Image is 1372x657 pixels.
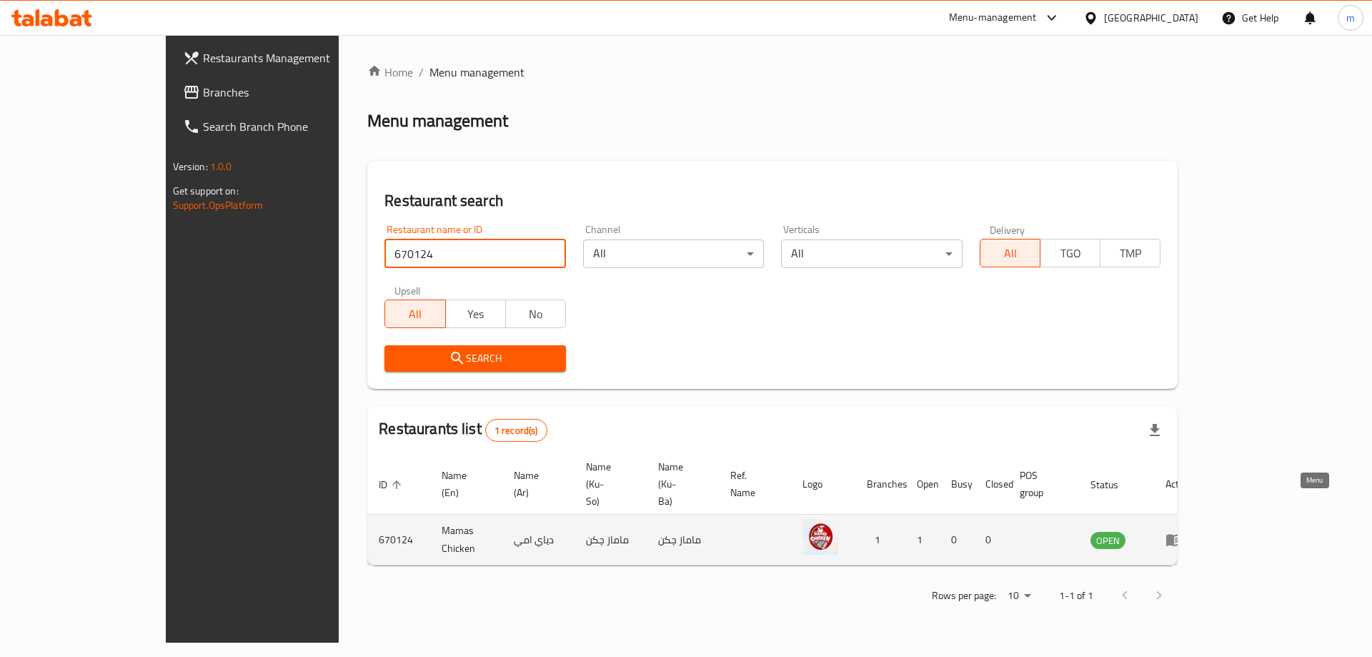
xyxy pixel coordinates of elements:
span: TMP [1106,243,1155,264]
button: No [505,300,566,328]
th: Closed [974,454,1008,515]
table: enhanced table [367,454,1203,565]
nav: breadcrumb [367,64,1178,81]
td: 1 [855,515,905,565]
a: Branches [171,75,395,109]
input: Search for restaurant name or ID.. [384,239,566,268]
div: Total records count [485,419,547,442]
button: All [980,239,1040,267]
div: [GEOGRAPHIC_DATA] [1104,10,1198,26]
h2: Menu management [367,109,508,132]
span: All [391,304,439,325]
td: Mamas Chicken [430,515,502,565]
label: Upsell [394,285,421,295]
td: 0 [940,515,974,565]
h2: Restaurant search [384,190,1160,212]
div: Export file [1138,413,1172,448]
span: Name (Ku-So) [586,458,630,510]
span: 1.0.0 [210,157,232,176]
span: Restaurants Management [203,49,384,66]
span: TGO [1046,243,1095,264]
span: Name (Ar) [514,467,557,501]
button: All [384,300,445,328]
td: ماماز چکن [575,515,647,565]
td: دياي امي [502,515,575,565]
td: ماماز چکن [647,515,719,565]
span: Ref. Name [730,467,774,501]
a: Restaurants Management [171,41,395,75]
span: Search Branch Phone [203,118,384,135]
th: Branches [855,454,905,515]
span: Branches [203,84,384,101]
label: Delivery [990,224,1025,234]
th: Open [905,454,940,515]
p: Rows per page: [932,587,996,605]
span: Status [1090,476,1137,493]
span: Yes [452,304,500,325]
span: Name (En) [442,467,485,501]
p: 1-1 of 1 [1059,587,1093,605]
span: 1 record(s) [486,424,547,438]
span: Menu management [429,64,525,81]
span: All [986,243,1035,264]
th: Action [1154,454,1203,515]
img: Mamas Chicken [802,519,838,555]
td: 670124 [367,515,430,565]
span: Version: [173,157,208,176]
a: Support.OpsPlatform [173,196,264,214]
span: No [512,304,560,325]
div: All [781,239,963,268]
span: m [1346,10,1355,26]
li: / [419,64,424,81]
td: 1 [905,515,940,565]
h2: Restaurants list [379,418,547,442]
button: Search [384,345,566,372]
div: Rows per page: [1002,586,1036,607]
a: Search Branch Phone [171,109,395,144]
button: TMP [1100,239,1160,267]
span: ID [379,476,406,493]
span: Name (Ku-Ba) [658,458,702,510]
td: 0 [974,515,1008,565]
div: Menu-management [949,9,1037,26]
div: All [583,239,765,268]
th: Logo [791,454,855,515]
span: POS group [1020,467,1062,501]
span: OPEN [1090,533,1125,549]
button: Yes [445,300,506,328]
th: Busy [940,454,974,515]
span: Search [396,350,555,367]
button: TGO [1040,239,1100,267]
span: Get support on: [173,182,239,200]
